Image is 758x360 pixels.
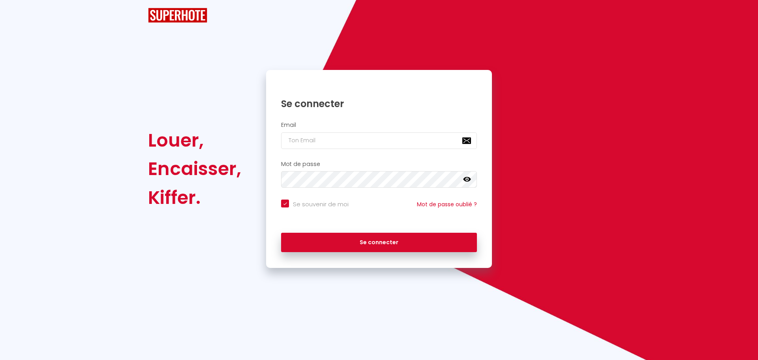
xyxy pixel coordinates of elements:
[148,183,241,212] div: Kiffer.
[148,8,207,23] img: SuperHote logo
[281,233,477,253] button: Se connecter
[281,132,477,149] input: Ton Email
[281,122,477,128] h2: Email
[148,155,241,183] div: Encaisser,
[281,98,477,110] h1: Se connecter
[417,200,477,208] a: Mot de passe oublié ?
[148,126,241,155] div: Louer,
[281,161,477,168] h2: Mot de passe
